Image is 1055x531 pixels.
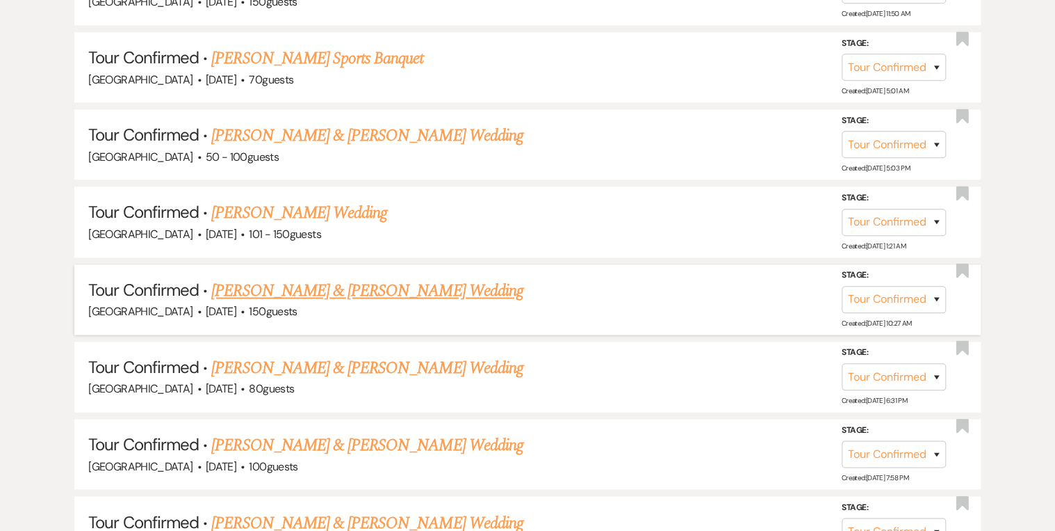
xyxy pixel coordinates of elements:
[842,396,907,405] span: Created: [DATE] 6:31 PM
[211,46,423,71] a: [PERSON_NAME] Sports Banquet
[206,227,236,241] span: [DATE]
[88,227,193,241] span: [GEOGRAPHIC_DATA]
[206,150,279,164] span: 50 - 100 guests
[88,47,199,68] span: Tour Confirmed
[88,459,193,474] span: [GEOGRAPHIC_DATA]
[88,356,199,378] span: Tour Confirmed
[842,36,946,51] label: Stage:
[249,227,320,241] span: 101 - 150 guests
[842,113,946,129] label: Stage:
[88,124,199,145] span: Tour Confirmed
[842,500,946,516] label: Stage:
[206,381,236,396] span: [DATE]
[211,433,523,458] a: [PERSON_NAME] & [PERSON_NAME] Wedding
[206,304,236,319] span: [DATE]
[88,304,193,319] span: [GEOGRAPHIC_DATA]
[249,72,293,87] span: 70 guests
[842,86,908,95] span: Created: [DATE] 5:01 AM
[211,123,523,148] a: [PERSON_NAME] & [PERSON_NAME] Wedding
[211,200,387,225] a: [PERSON_NAME] Wedding
[88,201,199,223] span: Tour Confirmed
[842,473,908,482] span: Created: [DATE] 7:58 PM
[206,459,236,474] span: [DATE]
[88,381,193,396] span: [GEOGRAPHIC_DATA]
[88,150,193,164] span: [GEOGRAPHIC_DATA]
[88,279,199,301] span: Tour Confirmed
[842,164,910,173] span: Created: [DATE] 5:03 PM
[249,304,297,319] span: 150 guests
[211,278,523,303] a: [PERSON_NAME] & [PERSON_NAME] Wedding
[842,191,946,206] label: Stage:
[842,268,946,283] label: Stage:
[88,434,199,455] span: Tour Confirmed
[211,356,523,381] a: [PERSON_NAME] & [PERSON_NAME] Wedding
[842,241,906,251] span: Created: [DATE] 1:21 AM
[249,381,294,396] span: 80 guests
[88,72,193,87] span: [GEOGRAPHIC_DATA]
[206,72,236,87] span: [DATE]
[842,319,911,328] span: Created: [DATE] 10:27 AM
[842,9,910,18] span: Created: [DATE] 11:50 AM
[842,423,946,438] label: Stage:
[249,459,297,474] span: 100 guests
[842,345,946,360] label: Stage:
